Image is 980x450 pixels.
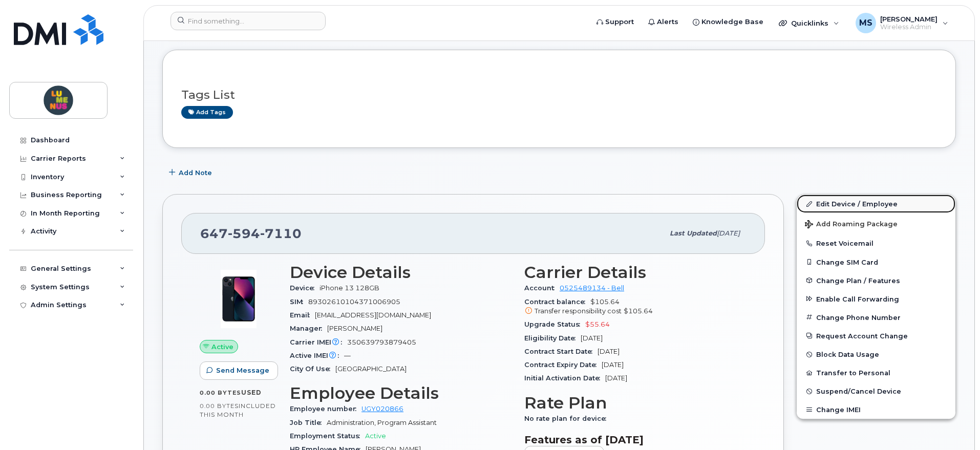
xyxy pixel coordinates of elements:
button: Add Note [162,163,221,182]
a: Add tags [181,106,233,119]
span: Initial Activation Date [524,374,605,382]
a: Edit Device / Employee [797,195,955,213]
h3: Tags List [181,89,937,101]
span: Active [365,432,386,440]
button: Suspend/Cancel Device [797,382,955,400]
a: 0525489134 - Bell [560,284,624,292]
span: MS [859,17,872,29]
span: — [344,352,351,359]
button: Request Account Change [797,327,955,345]
span: [GEOGRAPHIC_DATA] [335,365,407,373]
span: Eligibility Date [524,334,581,342]
span: 7110 [260,226,302,241]
span: Contract Start Date [524,348,598,355]
span: SIM [290,298,308,306]
span: included this month [200,402,276,419]
h3: Device Details [290,263,512,282]
span: [PERSON_NAME] [327,325,382,332]
img: image20231002-3703462-1ig824h.jpeg [208,268,269,330]
span: Quicklinks [791,19,828,27]
span: $105.64 [624,307,653,315]
h3: Rate Plan [524,394,747,412]
span: iPhone 13 128GB [319,284,379,292]
span: [DATE] [602,361,624,369]
a: Alerts [641,12,686,32]
span: City Of Use [290,365,335,373]
span: Support [605,17,634,27]
span: 0.00 Bytes [200,402,239,410]
span: Transfer responsibility cost [535,307,622,315]
span: No rate plan for device [524,415,611,422]
span: Email [290,311,315,319]
button: Enable Call Forwarding [797,290,955,308]
span: [DATE] [581,334,603,342]
span: Knowledge Base [701,17,763,27]
button: Change Plan / Features [797,271,955,290]
a: Knowledge Base [686,12,771,32]
span: Add Roaming Package [805,220,898,230]
button: Reset Voicemail [797,234,955,252]
span: Account [524,284,560,292]
span: 0.00 Bytes [200,389,241,396]
button: Change IMEI [797,400,955,419]
div: Quicklinks [772,13,846,33]
button: Change Phone Number [797,308,955,327]
span: 647 [200,226,302,241]
span: 350639793879405 [347,338,416,346]
span: [DATE] [598,348,620,355]
div: Mike Sousa [848,13,955,33]
span: Last updated [670,229,717,237]
span: Device [290,284,319,292]
span: Change Plan / Features [816,276,900,284]
button: Add Roaming Package [797,213,955,234]
span: 594 [228,226,260,241]
button: Send Message [200,361,278,380]
span: [DATE] [605,374,627,382]
span: Carrier IMEI [290,338,347,346]
a: Support [589,12,641,32]
input: Find something... [171,12,326,30]
span: Contract Expiry Date [524,361,602,369]
span: Send Message [216,366,269,375]
span: Active IMEI [290,352,344,359]
span: Upgrade Status [524,320,585,328]
span: Administration, Program Assistant [327,419,437,426]
span: $105.64 [524,298,747,316]
span: Employment Status [290,432,365,440]
span: Active [211,342,233,352]
span: Job Title [290,419,327,426]
span: used [241,389,262,396]
a: UGY020866 [361,405,403,413]
button: Transfer to Personal [797,363,955,382]
button: Block Data Usage [797,345,955,363]
span: Manager [290,325,327,332]
span: [DATE] [717,229,740,237]
span: Wireless Admin [880,23,938,31]
span: Employee number [290,405,361,413]
h3: Employee Details [290,384,512,402]
span: Alerts [657,17,678,27]
span: [PERSON_NAME] [880,15,938,23]
h3: Carrier Details [524,263,747,282]
span: Add Note [179,168,212,178]
h3: Features as of [DATE] [524,434,747,446]
button: Change SIM Card [797,253,955,271]
span: Contract balance [524,298,590,306]
span: Suspend/Cancel Device [816,388,901,395]
span: Enable Call Forwarding [816,295,899,303]
span: [EMAIL_ADDRESS][DOMAIN_NAME] [315,311,431,319]
span: $55.64 [585,320,610,328]
span: 89302610104371006905 [308,298,400,306]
